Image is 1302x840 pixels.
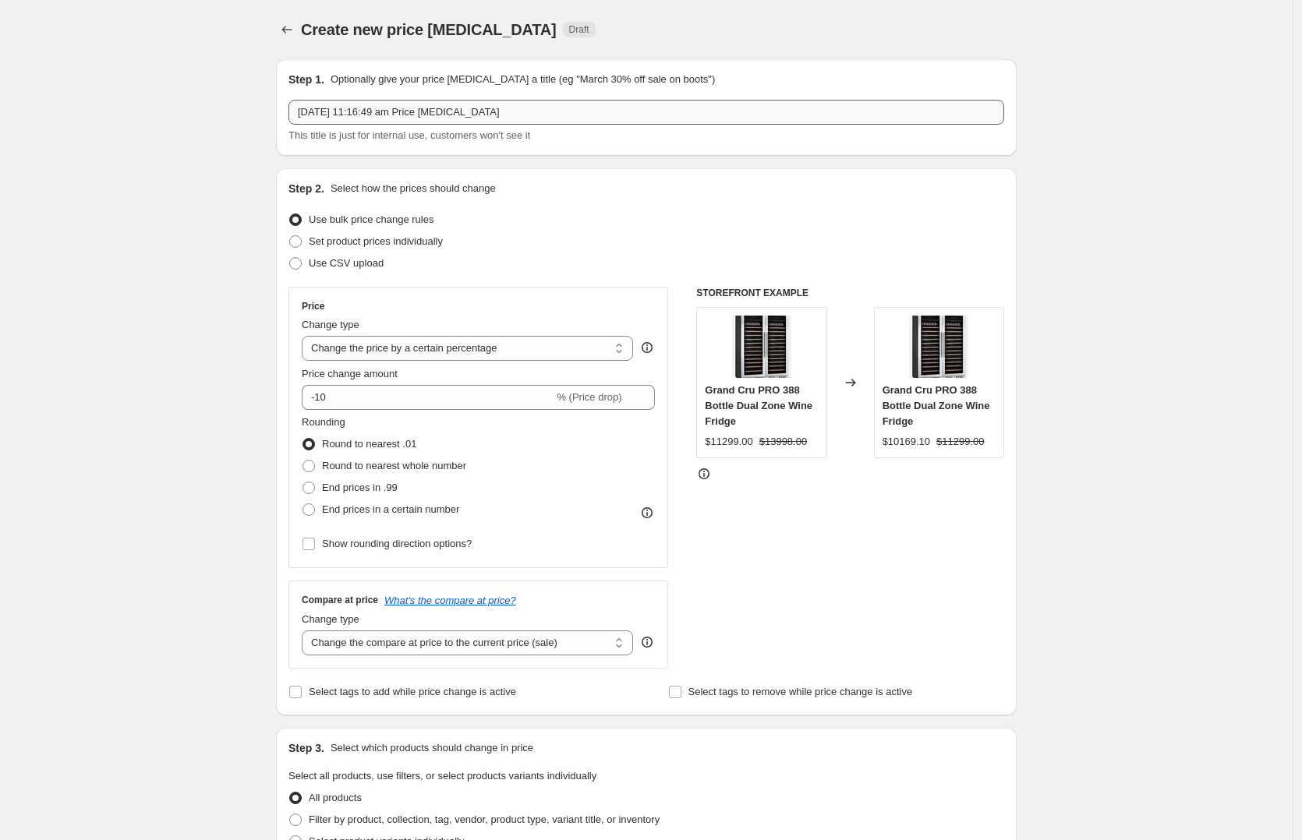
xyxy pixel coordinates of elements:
[288,770,596,782] span: Select all products, use filters, or select products variants individually
[309,814,660,825] span: Filter by product, collection, tag, vendor, product type, variant title, or inventory
[322,482,398,493] span: End prices in .99
[301,21,557,38] span: Create new price [MEDICAL_DATA]
[288,100,1004,125] input: 30% off holiday sale
[288,181,324,196] h2: Step 2.
[696,287,1004,299] h6: STOREFRONT EXAMPLE
[309,235,443,247] span: Set product prices individually
[705,434,752,450] div: $11299.00
[309,686,516,697] span: Select tags to add while price change is active
[302,368,398,379] span: Price change amount
[322,460,466,471] span: Round to nearest whole number
[331,72,715,87] p: Optionally give your price [MEDICAL_DATA] a title (eg "March 30% off sale on boots")
[569,23,589,36] span: Draft
[639,634,655,650] div: help
[908,316,970,378] img: GC388_80x.jpg
[276,19,298,41] button: Price change jobs
[302,319,359,330] span: Change type
[322,438,416,450] span: Round to nearest .01
[302,385,554,410] input: -15
[331,740,533,756] p: Select which products should change in price
[302,300,324,312] h3: Price
[759,434,807,450] strike: $13998.00
[557,391,621,403] span: % (Price drop)
[288,72,324,87] h2: Step 1.
[688,686,913,697] span: Select tags to remove while price change is active
[331,181,496,196] p: Select how the prices should change
[309,214,433,225] span: Use bulk price change rules
[288,129,530,141] span: This title is just for internal use, customers won't see it
[731,316,793,378] img: GC388_80x.jpg
[883,384,990,427] span: Grand Cru PRO 388 Bottle Dual Zone Wine Fridge
[302,416,345,428] span: Rounding
[322,503,459,515] span: End prices in a certain number
[883,434,930,450] div: $10169.10
[288,740,324,756] h2: Step 3.
[639,340,655,355] div: help
[936,434,984,450] strike: $11299.00
[309,257,384,269] span: Use CSV upload
[322,538,472,549] span: Show rounding direction options?
[384,595,516,606] button: What's the compare at price?
[705,384,812,427] span: Grand Cru PRO 388 Bottle Dual Zone Wine Fridge
[309,792,362,803] span: All products
[302,594,378,606] h3: Compare at price
[302,613,359,625] span: Change type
